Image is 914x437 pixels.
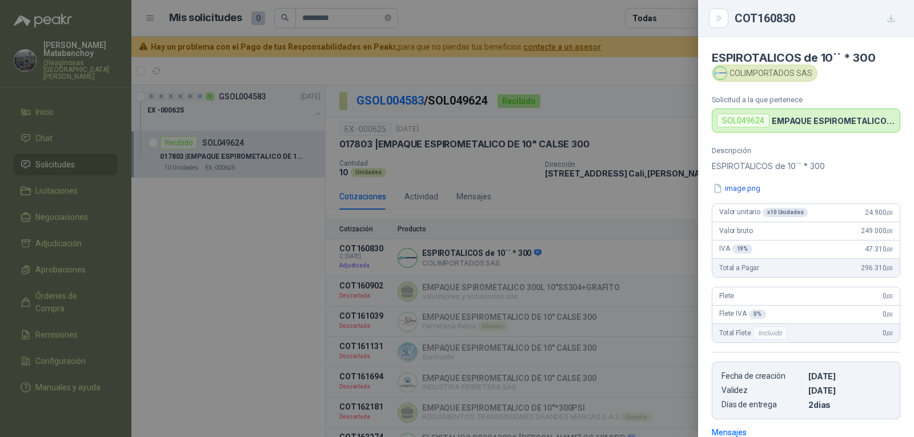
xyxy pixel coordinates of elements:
span: Valor unitario [719,208,808,217]
button: Close [712,11,725,25]
img: Company Logo [714,67,727,79]
p: Fecha de creación [721,371,804,381]
p: EMPAQUE ESPIROMETALICO DE 10" CALSE 300 [772,116,895,126]
span: ,00 [886,246,893,252]
span: Valor bruto [719,227,752,235]
span: ,00 [886,330,893,336]
div: 0 % [749,310,766,319]
h4: ESPIROTALICOS de 10´´ * 300 [712,51,900,65]
div: x 10 Unidades [763,208,808,217]
span: ,00 [886,210,893,216]
span: 47.310 [865,245,893,253]
p: ESPIROTALICOS de 10´´ * 300 [712,159,900,173]
span: ,00 [886,311,893,318]
span: Total Flete [719,326,789,340]
span: ,00 [886,228,893,234]
span: Flete IVA [719,310,766,319]
span: ,00 [886,293,893,299]
span: 0 [883,329,893,337]
span: Flete [719,292,734,300]
div: 19 % [732,244,753,254]
span: Total a Pagar [719,264,759,272]
p: Validez [721,386,804,395]
span: 249.000 [861,227,893,235]
p: Días de entrega [721,400,804,410]
span: 24.900 [865,209,893,217]
div: COT160830 [735,9,900,27]
div: SOL049624 [717,114,769,127]
span: ,00 [886,265,893,271]
p: Solicitud a la que pertenece [712,95,900,104]
p: [DATE] [808,371,891,381]
button: image.png [712,182,761,194]
span: 0 [883,310,893,318]
div: COLIMPORTADOS SAS [712,65,817,82]
div: Incluido [753,326,787,340]
span: IVA [719,244,752,254]
p: 2 dias [808,400,891,410]
p: [DATE] [808,386,891,395]
span: 296.310 [861,264,893,272]
span: 0 [883,292,893,300]
p: Descripción [712,146,900,155]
